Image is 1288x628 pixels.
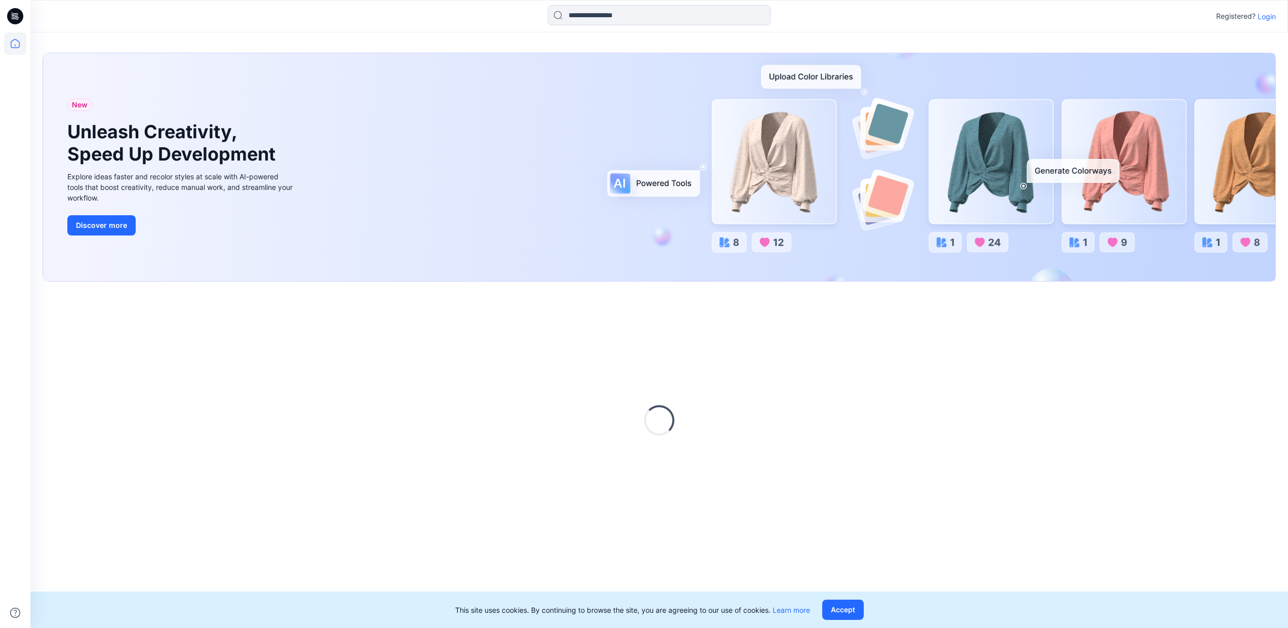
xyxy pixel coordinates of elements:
[773,606,810,614] a: Learn more
[67,171,295,203] div: Explore ideas faster and recolor styles at scale with AI-powered tools that boost creativity, red...
[1258,11,1276,22] p: Login
[67,121,280,165] h1: Unleash Creativity, Speed Up Development
[67,215,295,235] a: Discover more
[822,600,864,620] button: Accept
[455,605,810,615] p: This site uses cookies. By continuing to browse the site, you are agreeing to our use of cookies.
[1216,10,1256,22] p: Registered?
[72,99,88,111] span: New
[67,215,136,235] button: Discover more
